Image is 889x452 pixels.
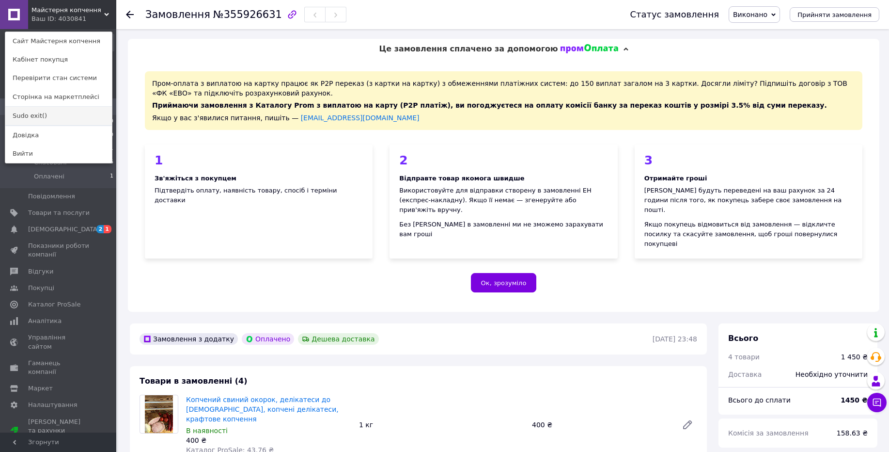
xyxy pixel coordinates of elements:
[561,44,619,54] img: evopay logo
[28,300,80,309] span: Каталог ProSale
[186,396,339,423] a: Копчений свиний окорок, делікатеси до [DEMOGRAPHIC_DATA], копчені делікатеси, крафтове копчення
[140,376,248,386] span: Товари в замовленні (4)
[630,10,719,19] div: Статус замовлення
[528,418,674,432] div: 400 ₴
[28,267,53,276] span: Відгуки
[728,371,762,378] span: Доставка
[213,9,282,20] span: №355926631
[471,273,537,292] button: Ок, зрозуміло
[5,32,112,50] a: Сайт Майстерня копчення
[5,145,112,163] a: Вийти
[355,418,528,432] div: 1 кг
[653,335,697,343] time: [DATE] 23:48
[186,436,351,445] div: 400 ₴
[298,333,378,345] div: Дешева доставка
[678,415,697,435] a: Редагувати
[28,333,90,351] span: Управління сайтом
[399,154,608,166] div: 2
[31,6,104,15] span: Майстерня копчення
[140,333,238,345] div: Замовлення з додатку
[155,154,363,166] div: 1
[242,333,294,345] div: Оплачено
[186,427,228,435] span: В наявності
[104,225,111,233] span: 1
[28,225,100,234] span: [DEMOGRAPHIC_DATA]
[728,429,809,437] span: Комісія за замовлення
[28,317,62,325] span: Аналітика
[379,44,558,53] span: Це замовлення сплачено за допомогою
[28,242,90,259] span: Показники роботи компанії
[152,101,827,109] span: Приймаючи замовлення з Каталогу Prom з виплатою на карту (Р2Р платіж), ви погоджуєтеся на оплату ...
[28,192,75,201] span: Повідомлення
[728,334,758,343] span: Всього
[644,154,853,166] div: 3
[644,175,707,182] b: Отримайте гроші
[126,10,134,19] div: Повернутися назад
[399,220,608,239] div: Без [PERSON_NAME] в замовленні ми не зможемо зарахувати вам гроші
[867,393,887,412] button: Чат з покупцем
[399,175,524,182] b: Відправте товар якомога швидше
[5,107,112,125] a: Sudo exit()
[790,7,879,22] button: Прийняти замовлення
[5,69,112,87] a: Перевірити стан системи
[145,71,862,130] div: Пром-оплата з виплатою на картку працює як P2P переказ (з картки на картку) з обмеженнями платіжн...
[155,175,236,182] b: Зв'яжіться з покупцем
[481,279,527,287] span: Ок, зрозуміло
[28,401,78,409] span: Налаштування
[96,225,104,233] span: 2
[145,395,173,433] img: Копчений свиний окорок, делікатеси до Пасхи, копчені делікатеси, крафтове копчення
[841,352,868,362] div: 1 450 ₴
[28,418,90,444] span: [PERSON_NAME] та рахунки
[837,429,868,437] span: 158.63 ₴
[644,220,853,249] div: Якщо покупець відмовиться від замовлення — відкличте посилку та скасуйте замовлення, щоб гроші по...
[28,359,90,376] span: Гаманець компанії
[28,384,53,393] span: Маркет
[301,114,420,122] a: [EMAIL_ADDRESS][DOMAIN_NAME]
[155,186,363,205] div: Підтвердіть оплату, наявність товару, спосіб і терміни доставки
[31,15,72,23] div: Ваш ID: 4030841
[841,396,868,404] b: 1450 ₴
[728,396,791,404] span: Всього до сплати
[644,186,853,215] div: [PERSON_NAME] будуть переведені на ваш рахунок за 24 години після того, як покупець забере своє з...
[5,88,112,106] a: Сторінка на маркетплейсі
[110,172,113,181] span: 1
[790,364,873,385] div: Необхідно уточнити
[28,284,54,292] span: Покупці
[5,126,112,145] a: Довідка
[34,172,64,181] span: Оплачені
[5,50,112,69] a: Кабінет покупця
[728,353,760,361] span: 4 товари
[152,113,855,123] div: Якщо у вас з'явилися питання, пишіть —
[733,11,767,18] span: Виконано
[145,9,210,20] span: Замовлення
[399,186,608,215] div: Використовуйте для відправки створену в замовленні ЕН (експрес-накладну). Якщо її немає — згенеру...
[797,11,872,18] span: Прийняти замовлення
[28,209,90,217] span: Товари та послуги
